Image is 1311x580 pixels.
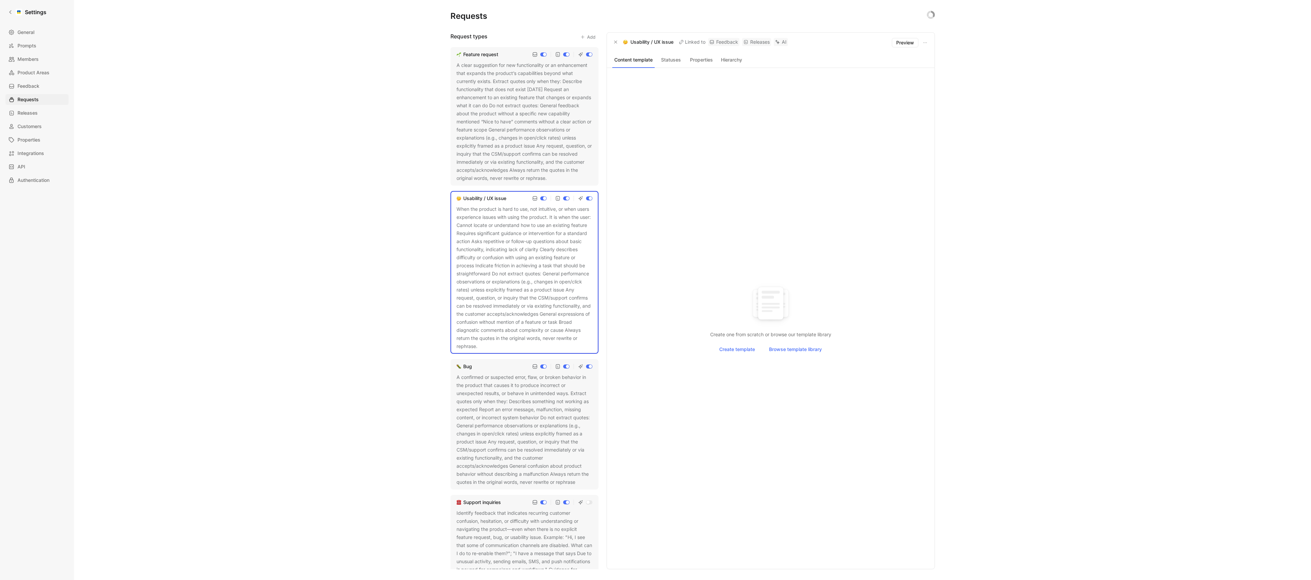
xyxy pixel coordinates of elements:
[5,175,69,186] a: Authentication
[718,55,745,64] button: Hierarchy
[17,69,49,77] span: Product Areas
[17,42,36,50] span: Prompts
[457,196,461,201] img: 🤔
[5,134,69,145] a: Properties
[5,121,69,132] a: Customers
[17,136,40,144] span: Properties
[892,38,918,47] button: Preview
[5,81,69,91] a: Feedback
[455,498,502,506] a: ☎️Support inquiries
[5,161,69,172] a: API
[5,40,69,51] a: Prompts
[5,108,69,118] a: Releases
[455,50,500,59] a: 🌱Feature request
[463,362,472,371] div: Bug
[457,52,461,57] img: 🌱
[708,38,739,46] a: Feedback
[450,11,487,22] h1: Requests
[463,194,506,202] div: Usability / UX issue
[17,122,42,130] span: Customers
[17,28,34,36] span: General
[742,38,771,46] a: Releases
[679,38,705,46] div: Linked to
[657,55,685,64] button: Statuses
[17,82,39,90] span: Feedback
[630,38,673,46] p: Usability / UX issue
[5,67,69,78] a: Product Areas
[455,362,473,371] a: 🐛Bug
[623,40,628,44] img: 🤔
[457,205,592,350] div: When the product is hard to use, not intuitive, or when users experience issues with using the pr...
[455,194,508,202] a: 🤔Usability / UX issue
[5,94,69,105] a: Requests
[17,176,49,184] span: Authentication
[618,282,924,328] img: template illustration
[17,55,39,63] span: Members
[25,8,46,16] h1: Settings
[450,32,487,42] h3: Request types
[769,345,822,353] span: Browse template library
[896,39,914,47] span: Preview
[5,5,49,19] a: Settings
[618,331,924,339] p: Create one from scratch or browse our template library
[714,344,761,355] button: Create template
[457,500,461,505] img: ☎️
[17,95,39,104] span: Requests
[5,54,69,65] a: Members
[463,50,498,59] div: Feature request
[5,148,69,159] a: Integrations
[577,32,598,42] button: Add
[17,109,38,117] span: Releases
[5,27,69,38] a: General
[688,55,715,64] button: Properties
[774,38,788,46] a: AI
[17,163,25,171] span: API
[719,345,755,353] span: Create template
[457,61,592,182] div: A clear suggestion for new functionality or an enhancement that expands the product’s capabilitie...
[763,344,828,355] button: Browse template library
[612,55,655,64] button: Content template
[457,364,461,369] img: 🐛
[457,373,592,486] div: A confirmed or suspected error, flaw, or broken behavior in the product that causes it to produce...
[17,149,44,157] span: Integrations
[463,498,501,506] div: Support inquiries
